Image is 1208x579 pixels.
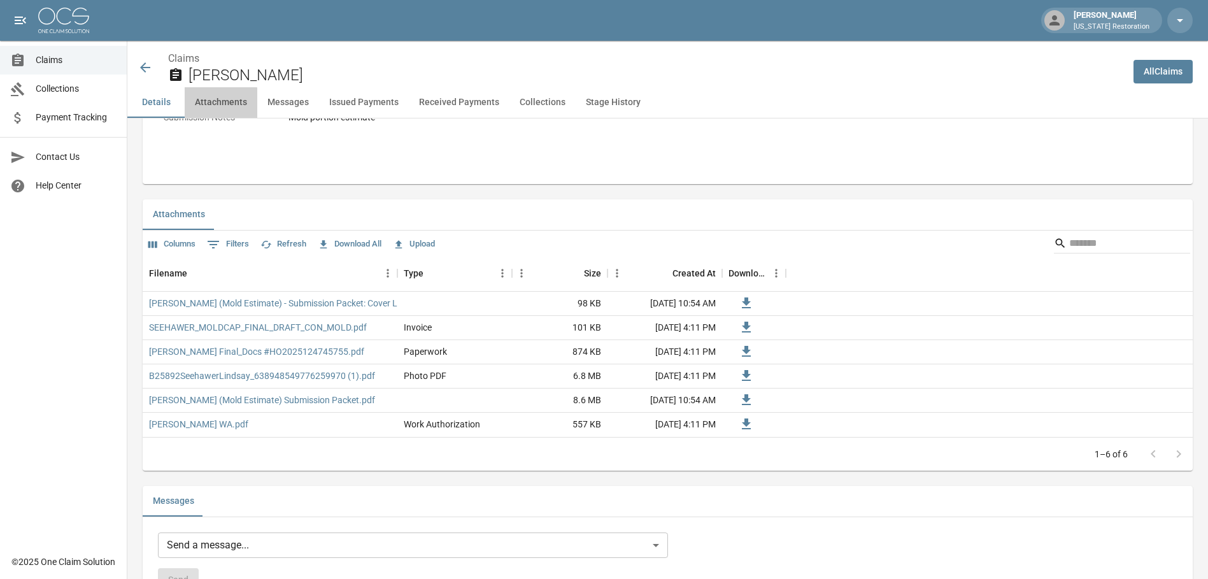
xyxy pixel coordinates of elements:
div: Download [722,255,786,291]
div: [DATE] 4:11 PM [608,364,722,389]
a: [PERSON_NAME] (Mold Estimate) - Submission Packet: Cover Letter.pdf [149,297,431,310]
nav: breadcrumb [168,51,1123,66]
div: Download [728,255,767,291]
div: Photo PDF [404,369,446,382]
div: [DATE] 4:11 PM [608,413,722,437]
button: Menu [493,264,512,283]
p: 1–6 of 6 [1095,448,1128,461]
span: Collections [36,82,117,96]
div: anchor tabs [127,87,1208,118]
div: 98 KB [512,292,608,316]
button: Menu [767,264,786,283]
div: Paperwork [404,345,447,358]
a: Claims [168,52,199,64]
a: [PERSON_NAME] Final_Docs #HO2025124745755.pdf [149,345,364,358]
button: Issued Payments [319,87,409,118]
h2: [PERSON_NAME] [188,66,1123,85]
span: Payment Tracking [36,111,117,124]
button: Collections [509,87,576,118]
button: Refresh [257,234,309,254]
div: 557 KB [512,413,608,437]
p: [US_STATE] Restoration [1074,22,1149,32]
button: Download All [315,234,385,254]
span: Contact Us [36,150,117,164]
button: Show filters [204,234,252,255]
button: Select columns [145,234,199,254]
button: Attachments [143,199,215,230]
div: Type [397,255,512,291]
div: 8.6 MB [512,389,608,413]
button: Details [127,87,185,118]
button: Menu [378,264,397,283]
div: © 2025 One Claim Solution [11,555,115,568]
div: Filename [149,255,187,291]
button: Menu [512,264,531,283]
button: Attachments [185,87,257,118]
div: related-list tabs [143,486,1193,517]
button: Stage History [576,87,651,118]
span: Help Center [36,179,117,192]
div: Created At [608,255,722,291]
div: 6.8 MB [512,364,608,389]
div: [DATE] 10:54 AM [608,292,722,316]
div: Filename [143,255,397,291]
div: Work Authorization [404,418,480,431]
a: [PERSON_NAME] WA.pdf [149,418,248,431]
img: ocs-logo-white-transparent.png [38,8,89,33]
div: [DATE] 10:54 AM [608,389,722,413]
a: [PERSON_NAME] (Mold Estimate) Submission Packet.pdf [149,394,375,406]
div: 874 KB [512,340,608,364]
div: [PERSON_NAME] [1069,9,1155,32]
button: Messages [257,87,319,118]
button: open drawer [8,8,33,33]
div: Created At [672,255,716,291]
div: Type [404,255,423,291]
div: Search [1054,233,1190,256]
div: related-list tabs [143,199,1193,230]
div: Send a message... [158,533,668,558]
button: Received Payments [409,87,509,118]
div: Invoice [404,321,432,334]
a: AllClaims [1133,60,1193,83]
div: 101 KB [512,316,608,340]
a: SEEHAWER_MOLDCAP_FINAL_DRAFT_CON_MOLD.pdf [149,321,367,334]
div: Size [512,255,608,291]
a: B25892SeehawerLindsay_638948549776259970 (1).pdf [149,369,375,382]
div: [DATE] 4:11 PM [608,316,722,340]
button: Messages [143,486,204,517]
span: Claims [36,54,117,67]
div: Size [584,255,601,291]
div: [DATE] 4:11 PM [608,340,722,364]
button: Upload [390,234,438,254]
button: Menu [608,264,627,283]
